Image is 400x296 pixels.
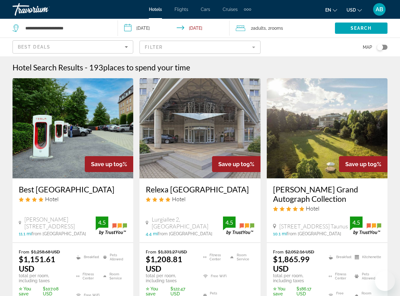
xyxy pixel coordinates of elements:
span: 11.1 mi [19,231,32,236]
li: Breakfast [326,249,352,265]
div: 9% [212,156,261,172]
ins: $1,151.61 USD [19,254,55,273]
span: - [85,63,88,72]
img: trustyou-badge.svg [96,217,127,235]
span: From [19,249,29,254]
button: Check-in date: Oct 12, 2025 Check-out date: Oct 20, 2025 [118,19,230,38]
span: 4.4 mi [146,231,158,236]
button: Extra navigation items [244,4,251,14]
a: [PERSON_NAME] Grand Autograph Collection [273,185,381,203]
span: Save up to [91,161,119,167]
a: Flights [175,7,188,12]
li: Pets Allowed [100,249,127,265]
span: places to spend your time [103,63,190,72]
button: Change language [325,5,337,14]
ins: $1,865.99 USD [273,254,310,273]
span: Search [351,26,372,31]
div: 5 star Hotel [273,205,381,212]
p: total per room, including taxes [146,273,195,283]
li: Room Service [100,268,127,284]
del: $1,331.27 USD [158,249,187,254]
p: total per room, including taxes [273,273,321,283]
ins: $1,208.81 USD [146,254,182,273]
span: rooms [270,26,283,31]
a: Cars [201,7,210,12]
span: From [146,249,156,254]
span: 10.1 mi [273,231,287,236]
iframe: Кнопка запуска окна обмена сообщениями [375,271,395,291]
span: Hotel [172,196,185,202]
img: Hotel image [139,78,260,178]
span: Best Deals [18,44,50,49]
li: Fitness Center [200,249,227,265]
span: en [325,8,331,13]
a: Cruises [223,7,238,12]
span: from [GEOGRAPHIC_DATA] [158,231,212,236]
span: Hotel [45,196,58,202]
li: Fitness Center [326,268,352,284]
span: [PERSON_NAME][STREET_ADDRESS] [24,216,96,230]
li: Pets Allowed [352,268,381,284]
a: Travorium [13,1,75,18]
span: 2 [251,24,266,33]
span: Save up to [218,161,246,167]
div: 4 star Hotel [146,196,254,202]
button: User Menu [371,3,387,16]
span: Map [363,43,372,52]
li: Free WiFi [200,268,227,284]
div: 4 star Hotel [19,196,127,202]
mat-select: Sort by [18,43,128,51]
span: [STREET_ADDRESS] Taunus [279,223,348,230]
span: Adults [253,26,266,31]
li: Breakfast [73,249,100,265]
span: From [273,249,284,254]
span: , 2 [266,24,283,33]
li: Fitness Center [73,268,100,284]
h1: Hotel Search Results [13,63,83,72]
del: $1,258.68 USD [31,249,60,254]
h2: 193 [89,63,190,72]
span: Save up to [345,161,373,167]
span: from [GEOGRAPHIC_DATA] [287,231,341,236]
span: USD [347,8,356,13]
li: Room Service [227,249,254,265]
img: trustyou-badge.svg [350,217,381,235]
button: Change currency [347,5,362,14]
span: AB [376,6,383,13]
div: 9% [339,156,387,172]
div: 4.5 [223,219,235,226]
p: total per room, including taxes [19,273,68,283]
img: trustyou-badge.svg [223,217,254,235]
img: Hotel image [13,78,133,178]
li: Kitchenette [352,249,381,265]
span: Hotel [306,205,319,212]
button: Travelers: 2 adults, 0 children [230,19,335,38]
span: Lurgiallee 2, [GEOGRAPHIC_DATA] [152,216,223,230]
div: 9% [85,156,133,172]
a: Best [GEOGRAPHIC_DATA] [19,185,127,194]
span: from [GEOGRAPHIC_DATA] [32,231,86,236]
button: Toggle map [372,44,387,50]
div: 4.5 [96,219,108,226]
del: $2,052.16 USD [285,249,314,254]
button: Filter [139,40,260,54]
div: 4.5 [350,219,362,226]
button: Search [335,23,387,34]
a: Relexa [GEOGRAPHIC_DATA] [146,185,254,194]
a: Hotels [149,7,162,12]
img: Hotel image [267,78,387,178]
